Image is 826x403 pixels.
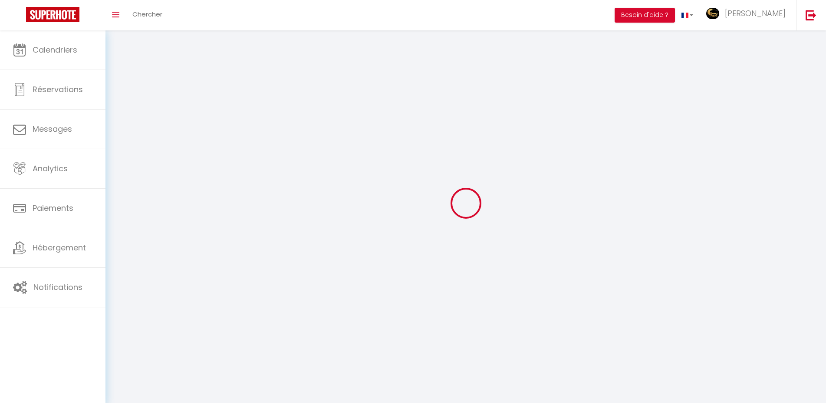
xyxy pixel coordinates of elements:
span: Paiements [33,203,73,213]
span: Calendriers [33,44,77,55]
span: Notifications [33,282,82,293]
img: ... [706,8,719,19]
span: Chercher [132,10,162,19]
span: Messages [33,123,72,134]
span: Analytics [33,163,68,174]
img: logout [806,10,816,20]
span: Hébergement [33,242,86,253]
img: Super Booking [26,7,79,22]
span: [PERSON_NAME] [725,8,786,19]
button: Besoin d'aide ? [615,8,675,23]
span: Réservations [33,84,83,95]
